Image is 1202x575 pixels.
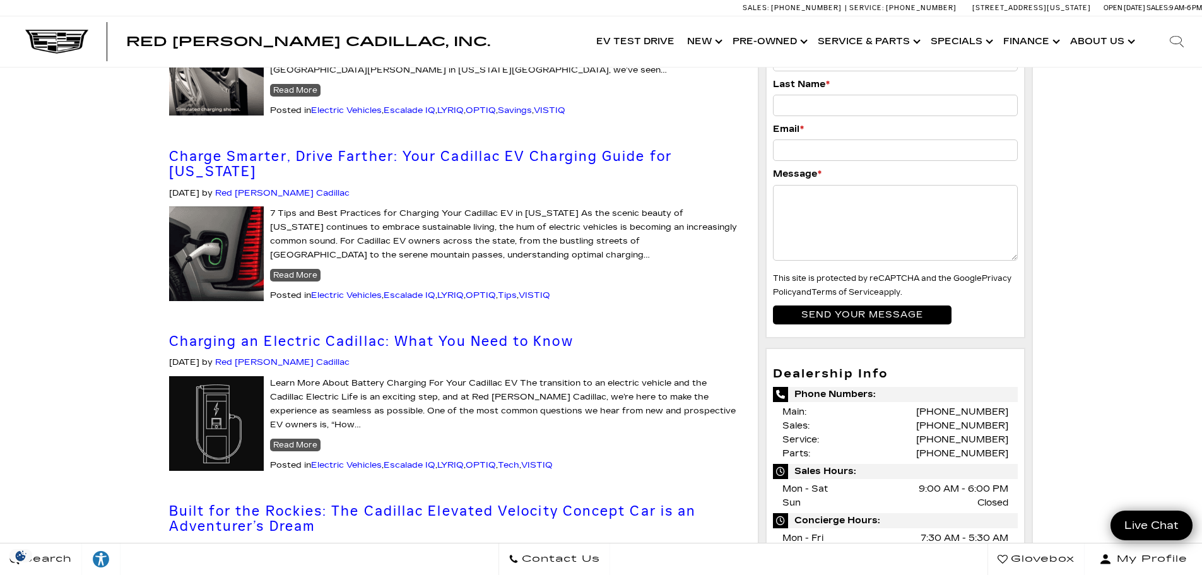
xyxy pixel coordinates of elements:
span: Sun [782,497,801,508]
a: Live Chat [1111,511,1193,540]
a: Service: [PHONE_NUMBER] [845,4,960,11]
span: Glovebox [1008,550,1075,568]
span: by [202,357,213,367]
p: Learn More About Battery Charging For Your Cadillac EV The transition to an electric vehicle and ... [169,376,739,432]
a: [PHONE_NUMBER] [916,448,1008,459]
label: Message [773,167,822,181]
a: LYRIQ [437,105,464,116]
a: OPTIQ [466,105,496,116]
a: Electric Vehicles [311,105,382,116]
a: Charging an Electric Cadillac: What You Need to Know [169,333,574,350]
span: Live Chat [1118,518,1185,533]
span: 7:30 AM - 5:30 AM [921,531,1008,545]
span: by [202,188,213,198]
span: [PHONE_NUMBER] [771,4,842,12]
a: Read More [270,439,321,451]
span: Sales: [782,420,810,431]
a: Electric Vehicles [311,290,382,300]
div: Explore your accessibility options [82,550,120,569]
a: EV Test Drive [590,16,681,67]
a: Terms of Service [811,288,879,297]
a: Read More [270,84,321,97]
a: VISTIQ [521,460,553,470]
span: Main: [782,406,806,417]
img: Opt-Out Icon [6,549,35,562]
a: Escalade IQ [384,290,435,300]
a: [PHONE_NUMBER] [916,434,1008,445]
span: Open [DATE] [1104,4,1145,12]
a: OPTIQ [466,460,496,470]
a: Escalade IQ [384,460,435,470]
span: Sales: [743,4,769,12]
a: Service & Parts [811,16,924,67]
a: Read More [270,269,321,282]
a: [PHONE_NUMBER] [916,406,1008,417]
a: Tech [498,460,519,470]
p: 7 Tips and Best Practices for Charging Your Cadillac EV in [US_STATE] As the scenic beauty of [US... [169,206,739,262]
a: Red [PERSON_NAME] Cadillac [215,357,350,367]
a: Specials [924,16,997,67]
img: cadillac ev charging port [169,21,264,116]
input: Send your message [773,305,952,324]
span: Sales Hours: [773,464,1018,479]
a: Red [PERSON_NAME] Cadillac [215,188,350,198]
a: Finance [997,16,1064,67]
a: Privacy Policy [773,274,1011,297]
a: Pre-Owned [726,16,811,67]
span: My Profile [1112,550,1187,568]
span: [DATE] [169,188,199,198]
a: Glovebox [987,543,1085,575]
a: LYRIQ [437,290,464,300]
section: Click to Open Cookie Consent Modal [6,549,35,562]
a: Built for the Rockies: The Cadillac Elevated Velocity Concept Car is an Adventurer’s Dream [169,502,697,535]
span: Mon - Sat [782,483,828,494]
img: Cadillac Electric Vehicle Charger Icon [169,376,264,471]
a: VISTIQ [519,290,550,300]
span: Red [PERSON_NAME] Cadillac, Inc. [126,34,490,49]
span: Service: [849,4,884,12]
span: Closed [977,496,1008,510]
span: Mon - Fri [782,533,823,543]
a: Escalade IQ [384,105,435,116]
div: Posted in , , , , , [169,458,739,472]
span: Concierge Hours: [773,513,1018,528]
label: Email [773,122,804,136]
a: VISTIQ [534,105,565,116]
a: Red [PERSON_NAME] Cadillac, Inc. [126,35,490,48]
span: 9 AM-6 PM [1169,4,1202,12]
a: [STREET_ADDRESS][US_STATE] [972,4,1091,12]
label: Last Name [773,78,830,92]
a: Charge Smarter, Drive Farther: Your Cadillac EV Charging Guide for [US_STATE] [169,148,672,180]
span: Parts: [782,448,810,459]
span: [DATE] [169,357,199,367]
a: LYRIQ [437,460,464,470]
a: New [681,16,726,67]
a: Electric Vehicles [311,460,382,470]
h3: Dealership Info [773,368,1018,381]
span: Contact Us [519,550,600,568]
span: [PHONE_NUMBER] [886,4,957,12]
span: Phone Numbers: [773,387,1018,402]
span: 9:00 AM - 6:00 PM [919,482,1008,496]
button: Open user profile menu [1085,543,1202,575]
span: Search [20,550,72,568]
a: Explore your accessibility options [82,543,121,575]
a: Savings [498,105,532,116]
span: Service: [782,434,819,445]
a: About Us [1064,16,1139,67]
span: Sales: [1146,4,1169,12]
a: Tips [498,290,517,300]
a: Sales: [PHONE_NUMBER] [743,4,845,11]
img: Cadillac Dark Logo with Cadillac White Text [25,30,88,54]
small: This site is protected by reCAPTCHA and the Google and apply. [773,274,1011,297]
a: Contact Us [498,543,610,575]
a: [PHONE_NUMBER] [916,420,1008,431]
div: Posted in , , , , , [169,288,739,302]
div: Posted in , , , , , [169,104,739,117]
a: OPTIQ [466,290,496,300]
